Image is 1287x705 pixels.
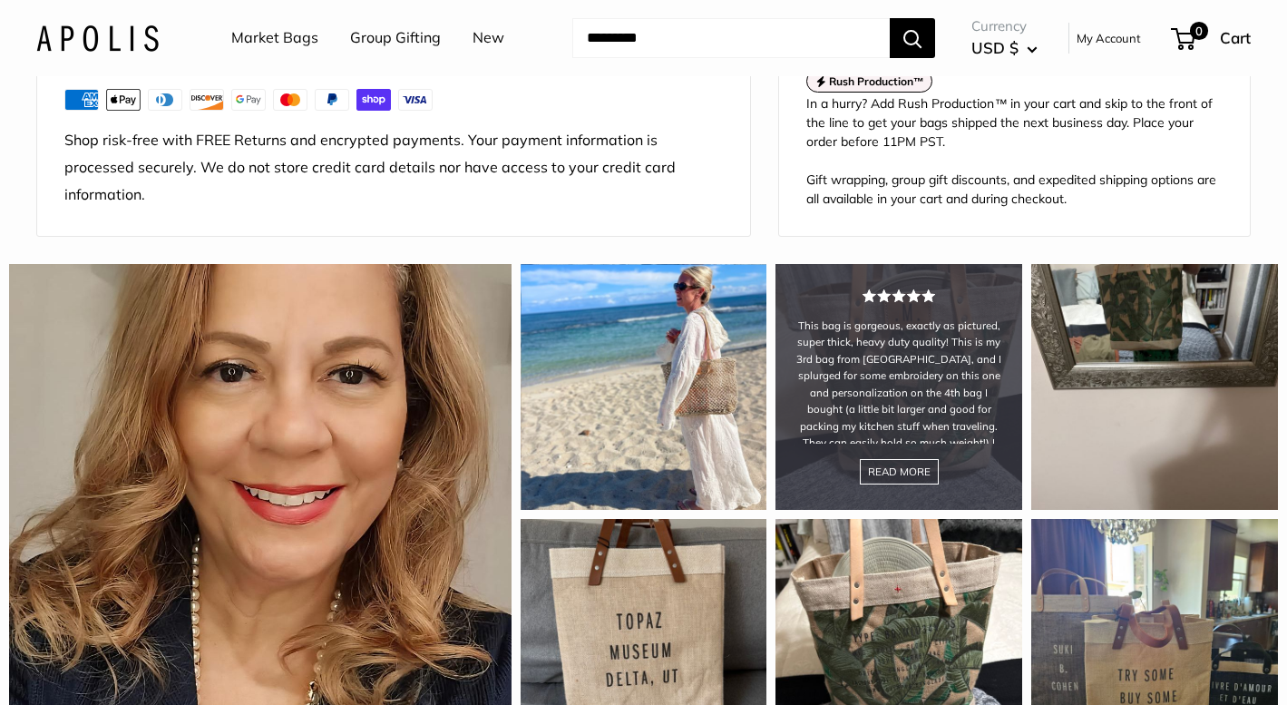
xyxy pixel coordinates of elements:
[36,24,159,51] img: Apolis
[231,24,318,52] a: Market Bags
[1077,27,1141,49] a: My Account
[971,14,1038,39] span: Currency
[890,18,935,58] button: Search
[1190,22,1208,40] span: 0
[572,18,890,58] input: Search...
[473,24,504,52] a: New
[971,38,1019,57] span: USD $
[971,34,1038,63] button: USD $
[806,94,1223,209] div: In a hurry? Add Rush Production™ in your cart and skip to the front of the line to get your bags ...
[64,127,723,209] p: Shop risk-free with FREE Returns and encrypted payments. Your payment information is processed se...
[350,24,441,52] a: Group Gifting
[1220,28,1251,47] span: Cart
[1173,24,1251,53] a: 0 Cart
[829,74,924,88] strong: Rush Production™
